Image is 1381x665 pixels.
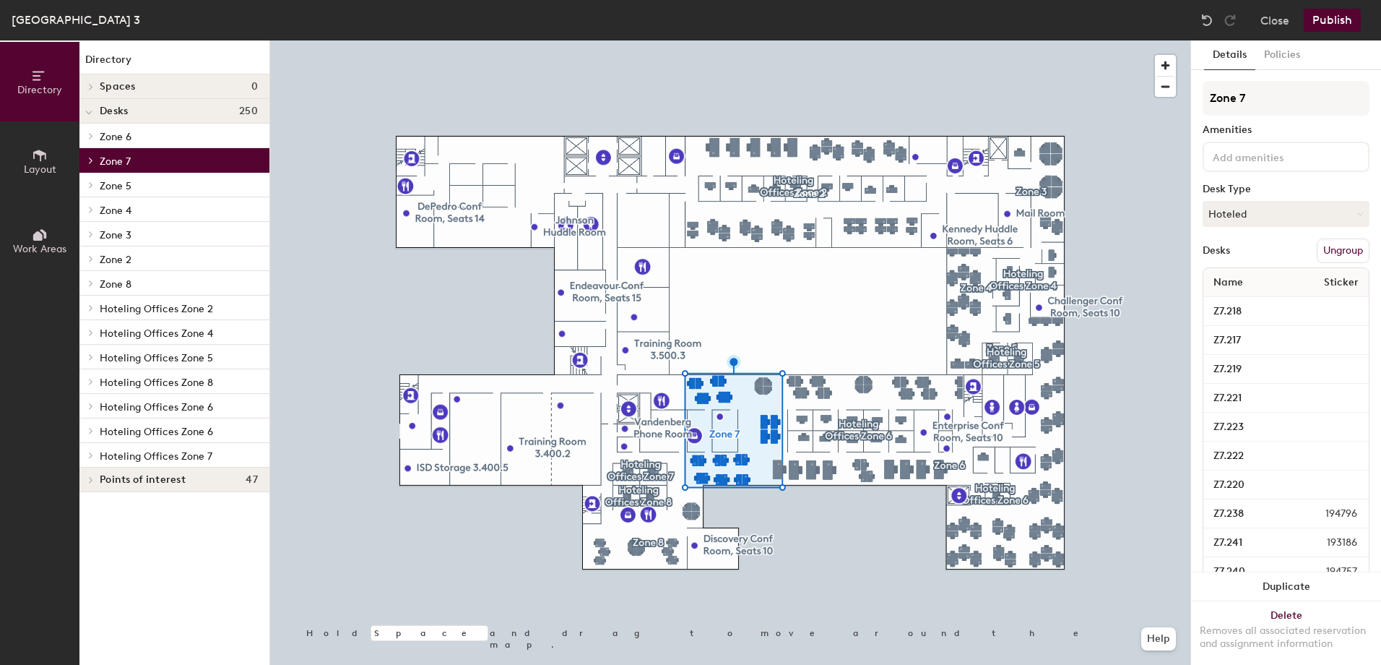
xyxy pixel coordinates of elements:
[1292,535,1366,551] span: 193186
[100,81,136,93] span: Spaces
[1203,201,1369,227] button: Hoteled
[100,426,213,438] span: Hoteling Offices Zone 6
[100,303,213,315] span: Hoteling Offices Zone 2
[1200,625,1372,651] div: Removes all associated reservation and assignment information
[24,163,56,176] span: Layout
[100,278,131,291] span: Zone 8
[1317,270,1366,296] span: Sticker
[1203,184,1369,195] div: Desk Type
[1206,388,1366,408] input: Unnamed desk
[1206,562,1291,582] input: Unnamed desk
[100,180,131,192] span: Zone 5
[1206,504,1291,524] input: Unnamed desk
[13,243,66,255] span: Work Areas
[246,474,258,486] span: 47
[1203,245,1230,257] div: Desks
[1304,9,1361,32] button: Publish
[1206,330,1366,351] input: Unnamed desk
[1291,506,1366,522] span: 194796
[100,377,213,389] span: Hoteling Offices Zone 8
[1206,417,1366,437] input: Unnamed desk
[100,254,131,266] span: Zone 2
[1255,40,1309,70] button: Policies
[100,155,131,168] span: Zone 7
[239,106,258,117] span: 250
[1291,564,1366,580] span: 194757
[79,52,269,74] h1: Directory
[1206,301,1366,322] input: Unnamed desk
[1317,239,1369,263] button: Ungroup
[1206,533,1292,553] input: Unnamed desk
[1206,475,1366,495] input: Unnamed desk
[17,84,62,96] span: Directory
[100,401,213,413] span: Hoteling Offices Zone 6
[12,11,140,29] div: [GEOGRAPHIC_DATA] 3
[100,106,128,117] span: Desks
[1206,270,1250,296] span: Name
[100,229,131,241] span: Zone 3
[1141,627,1176,651] button: Help
[1206,359,1366,379] input: Unnamed desk
[1260,9,1289,32] button: Close
[1191,572,1381,601] button: Duplicate
[100,131,131,143] span: Zone 6
[251,81,258,93] span: 0
[1204,40,1255,70] button: Details
[100,474,186,486] span: Points of interest
[1206,446,1366,466] input: Unnamed desk
[100,327,213,340] span: Hoteling Offices Zone 4
[1191,601,1381,665] button: DeleteRemoves all associated reservation and assignment information
[100,352,213,364] span: Hoteling Offices Zone 5
[1223,13,1237,27] img: Redo
[100,450,212,463] span: Hoteling Offices Zone 7
[1200,13,1214,27] img: Undo
[1210,147,1340,165] input: Add amenities
[100,205,131,217] span: Zone 4
[1203,124,1369,136] div: Amenities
